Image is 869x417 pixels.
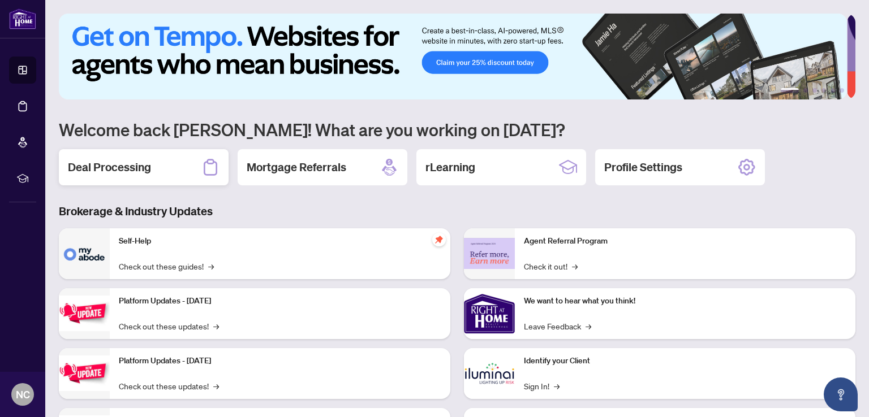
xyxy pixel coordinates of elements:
span: → [554,380,560,392]
p: Agent Referral Program [524,235,846,247]
button: 6 [840,88,844,93]
h3: Brokerage & Industry Updates [59,203,855,219]
h2: rLearning [425,159,475,175]
span: pushpin [432,233,446,246]
h1: Welcome back [PERSON_NAME]! What are you working on [DATE]? [59,119,855,140]
button: 5 [831,88,835,93]
p: Self-Help [119,235,441,247]
p: Identify your Client [524,355,846,367]
button: Open asap [824,377,858,411]
p: We want to hear what you think! [524,295,846,307]
img: Self-Help [59,228,110,279]
a: Check out these updates!→ [119,320,219,332]
a: Leave Feedback→ [524,320,591,332]
span: → [213,320,219,332]
button: 3 [812,88,817,93]
h2: Profile Settings [604,159,682,175]
img: logo [9,8,36,29]
img: Identify your Client [464,348,515,399]
img: Slide 0 [59,14,847,99]
img: Agent Referral Program [464,238,515,269]
a: Check out these guides!→ [119,260,214,272]
span: → [208,260,214,272]
span: NC [16,386,30,402]
a: Check out these updates!→ [119,380,219,392]
h2: Mortgage Referrals [247,159,346,175]
span: → [213,380,219,392]
button: 2 [803,88,808,93]
p: Platform Updates - [DATE] [119,295,441,307]
span: → [586,320,591,332]
p: Platform Updates - [DATE] [119,355,441,367]
img: Platform Updates - July 8, 2025 [59,355,110,391]
a: Sign In!→ [524,380,560,392]
button: 1 [781,88,799,93]
button: 4 [821,88,826,93]
img: Platform Updates - July 21, 2025 [59,296,110,331]
span: → [572,260,578,272]
a: Check it out!→ [524,260,578,272]
img: We want to hear what you think! [464,288,515,339]
h2: Deal Processing [68,159,151,175]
